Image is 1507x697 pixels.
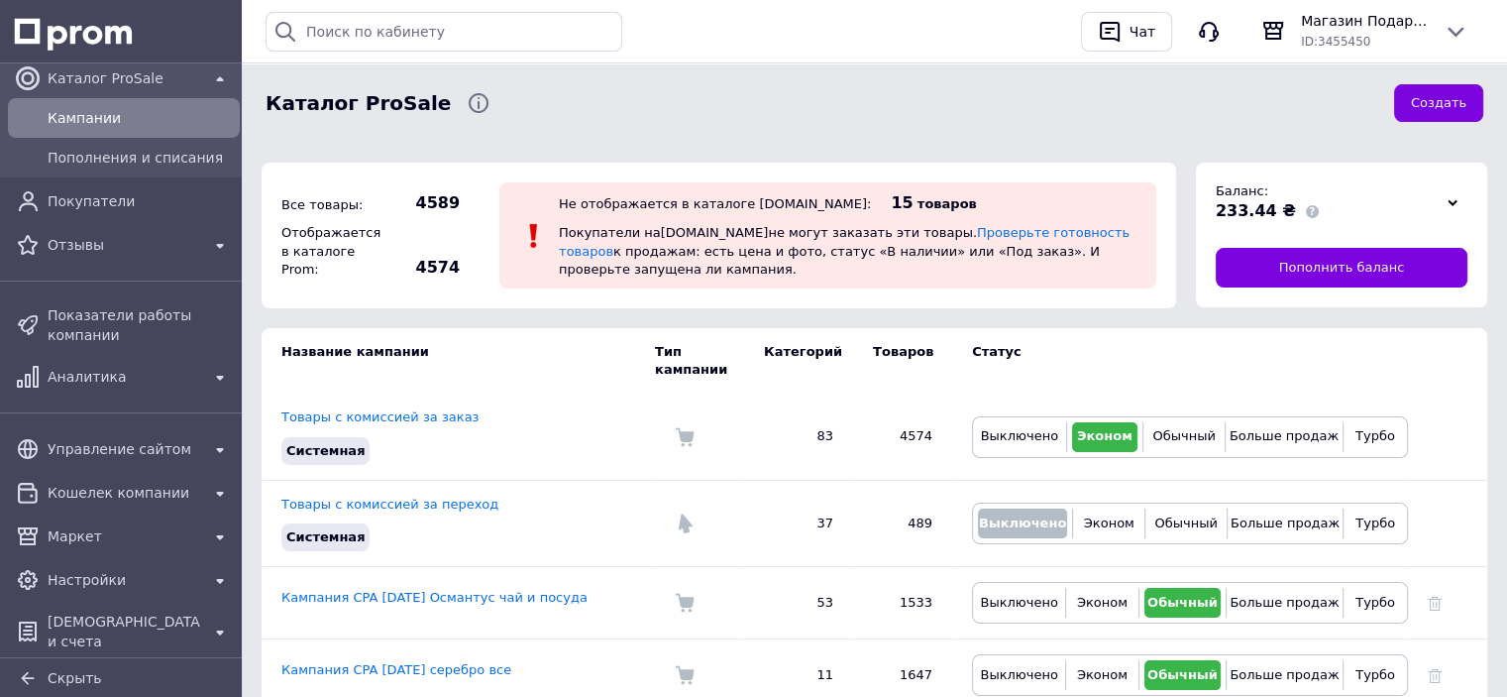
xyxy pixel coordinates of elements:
[1231,516,1340,530] span: Больше продаж
[1428,667,1442,682] a: Удалить
[978,509,1067,538] button: Выключено
[980,595,1057,610] span: Выключено
[48,483,200,503] span: Кошелек компании
[266,89,451,118] span: Каталог ProSale
[1348,509,1402,538] button: Турбо
[48,68,200,88] span: Каталог ProSale
[1078,509,1139,538] button: Эконом
[281,590,588,605] a: Кампания CPA [DATE] Османтус чай и посуда
[1077,428,1132,443] span: Эконом
[1355,516,1395,530] span: Турбо
[48,108,232,128] span: Кампании
[744,328,853,394] td: Категорий
[1148,422,1220,452] button: Обычный
[48,570,200,590] span: Настройки
[853,567,952,639] td: 1533
[48,305,232,345] span: Показатели работы компании
[281,662,511,677] a: Кампания CPA [DATE] серебро все
[1232,660,1338,690] button: Больше продаж
[281,409,479,424] a: Товары с комиссией за заказ
[1077,667,1128,682] span: Эконом
[1355,428,1395,443] span: Турбо
[48,439,200,459] span: Управление сайтом
[978,588,1060,618] button: Выключено
[853,328,952,394] td: Товаров
[48,235,200,255] span: Отзывы
[744,567,853,639] td: 53
[655,328,744,394] td: Тип кампании
[48,191,232,211] span: Покупатели
[1144,660,1221,690] button: Обычный
[979,516,1066,530] span: Выключено
[952,328,1408,394] td: Статус
[390,257,460,279] span: 4574
[917,196,977,211] span: товаров
[1279,259,1405,277] span: Пополнить баланс
[1144,588,1221,618] button: Обычный
[559,225,1130,258] a: Проверьте готовность товаров
[675,665,695,685] img: Комиссия за заказ
[675,514,695,533] img: Комиссия за переход
[286,529,365,544] span: Системная
[1230,595,1339,610] span: Больше продаж
[390,192,460,214] span: 4589
[559,196,871,211] div: Не отображается в каталоге [DOMAIN_NAME]:
[281,497,498,512] a: Товары с комиссией за переход
[1301,35,1370,49] span: ID: 3455450
[853,480,952,566] td: 489
[980,667,1057,682] span: Выключено
[48,612,200,651] span: [DEMOGRAPHIC_DATA] и счета
[276,191,385,219] div: Все товары:
[1355,595,1395,610] span: Турбо
[675,427,695,447] img: Комиссия за заказ
[981,428,1058,443] span: Выключено
[1230,667,1339,682] span: Больше продаж
[1150,509,1221,538] button: Обычный
[266,12,622,52] input: Поиск по кабинету
[519,221,549,251] img: :exclamation:
[1348,660,1402,690] button: Турбо
[48,526,200,546] span: Маркет
[1071,588,1133,618] button: Эконом
[1216,183,1268,198] span: Баланс:
[1077,595,1128,610] span: Эконом
[1084,516,1134,530] span: Эконом
[1216,248,1467,288] a: Пополнить баланс
[1428,595,1442,610] a: Удалить
[48,367,200,387] span: Аналитика
[1152,428,1215,443] span: Обычный
[1394,84,1483,123] button: Создать
[1231,422,1338,452] button: Больше продаж
[48,148,232,168] span: Пополнения и списания
[1072,422,1137,452] button: Эконом
[675,593,695,613] img: Комиссия за заказ
[559,225,1130,276] span: Покупатели на [DOMAIN_NAME] не могут заказать эти товары. к продажам: есть цена и фото, статус «В...
[1232,588,1338,618] button: Больше продаж
[262,328,655,394] td: Название кампании
[48,670,102,686] span: Скрыть
[1355,667,1395,682] span: Турбо
[1230,428,1339,443] span: Больше продаж
[286,443,365,458] span: Системная
[1071,660,1133,690] button: Эконом
[744,394,853,480] td: 83
[1154,516,1217,530] span: Обычный
[1301,11,1428,31] span: Магазин Подарки в коробке
[1081,12,1172,52] button: Чат
[744,480,853,566] td: 37
[1233,509,1338,538] button: Больше продаж
[978,660,1060,690] button: Выключено
[978,422,1061,452] button: Выключено
[1348,422,1402,452] button: Турбо
[1147,595,1218,610] span: Обычный
[1216,201,1296,220] span: 233.44 ₴
[853,394,952,480] td: 4574
[1147,667,1218,682] span: Обычный
[891,193,913,212] span: 15
[276,219,385,284] div: Отображается в каталоге Prom:
[1126,17,1159,47] div: Чат
[1348,588,1402,618] button: Турбо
